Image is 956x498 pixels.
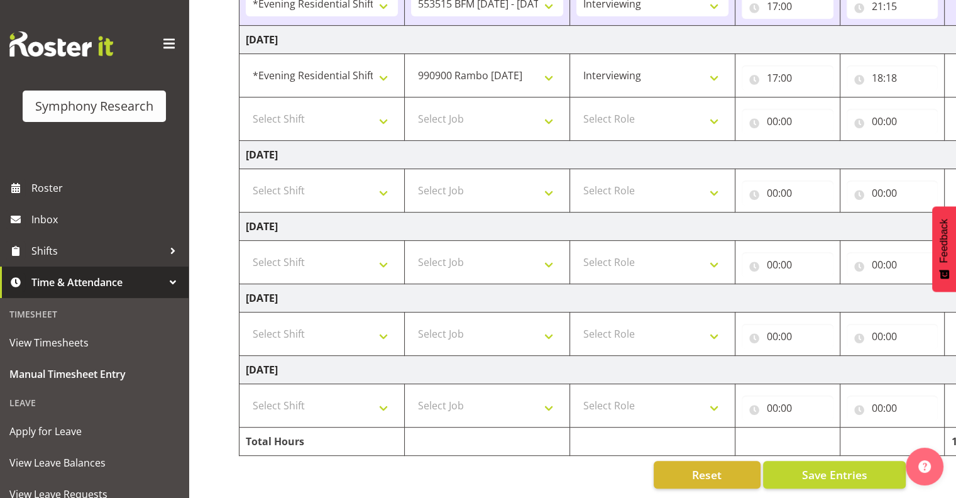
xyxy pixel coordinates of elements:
[9,365,179,384] span: Manual Timesheet Entry
[9,453,179,472] span: View Leave Balances
[742,324,833,349] input: Click to select...
[847,109,938,134] input: Click to select...
[847,324,938,349] input: Click to select...
[692,467,722,483] span: Reset
[3,390,185,416] div: Leave
[31,179,182,197] span: Roster
[932,206,956,292] button: Feedback - Show survey
[938,219,950,263] span: Feedback
[9,333,179,352] span: View Timesheets
[847,180,938,206] input: Click to select...
[742,180,833,206] input: Click to select...
[654,461,761,489] button: Reset
[9,31,113,57] img: Rosterit website logo
[31,210,182,229] span: Inbox
[35,97,153,116] div: Symphony Research
[801,467,867,483] span: Save Entries
[742,252,833,277] input: Click to select...
[3,327,185,358] a: View Timesheets
[3,416,185,447] a: Apply for Leave
[742,396,833,421] input: Click to select...
[847,396,938,421] input: Click to select...
[847,65,938,91] input: Click to select...
[9,422,179,441] span: Apply for Leave
[763,461,906,489] button: Save Entries
[31,273,163,292] span: Time & Attendance
[742,65,833,91] input: Click to select...
[742,109,833,134] input: Click to select...
[3,301,185,327] div: Timesheet
[847,252,938,277] input: Click to select...
[31,241,163,260] span: Shifts
[3,358,185,390] a: Manual Timesheet Entry
[3,447,185,479] a: View Leave Balances
[239,428,405,456] td: Total Hours
[918,460,931,473] img: help-xxl-2.png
